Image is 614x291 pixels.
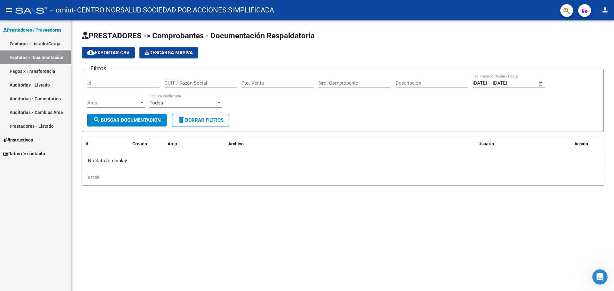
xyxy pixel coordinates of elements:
datatable-header-cell: Archivo [226,137,476,151]
button: Borrar Filtros [172,114,229,126]
span: Datos de contacto [3,150,45,157]
span: Creado [132,141,147,146]
span: Descarga Masiva [145,50,193,56]
span: – [488,80,492,86]
span: Archivo [228,141,244,146]
mat-icon: delete [177,116,185,124]
mat-icon: search [93,116,101,124]
span: Exportar CSV [87,50,130,56]
button: Exportar CSV [82,47,135,58]
mat-icon: cloud_download [87,49,95,56]
span: Buscar Documentacion [93,117,161,123]
span: - omint [51,3,74,17]
span: Area [168,141,177,146]
mat-icon: person [601,6,609,14]
span: Instructivos [3,136,33,143]
span: PRESTADORES -> Comprobantes - Documentación Respaldatoria [82,31,315,40]
datatable-header-cell: Area [165,137,226,151]
span: Usuario [478,141,494,146]
app-download-masive: Descarga masiva de comprobantes (adjuntos) [139,47,198,58]
div: 0 total [82,169,604,185]
input: Start date [473,80,487,86]
button: Descarga Masiva [139,47,198,58]
datatable-header-cell: Acción [572,137,604,151]
span: Id [84,141,88,146]
datatable-header-cell: Id [82,137,107,151]
datatable-header-cell: Creado [130,137,165,151]
span: - CENTRO NORSALUD SOCIEDAD POR ACCIONES SIMPLIFICADA [74,3,274,17]
span: Todos [150,100,163,106]
datatable-header-cell: Usuario [476,137,572,151]
span: Borrar Filtros [177,117,224,123]
span: Acción [574,141,588,146]
iframe: Intercom live chat [592,269,608,285]
mat-icon: menu [5,6,13,14]
span: Área [87,100,139,106]
div: No data to display [82,153,604,169]
button: Open calendar [537,80,545,87]
h3: Filtros [87,64,109,73]
input: End date [493,80,524,86]
button: Buscar Documentacion [87,114,167,126]
span: Prestadores / Proveedores [3,27,61,34]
